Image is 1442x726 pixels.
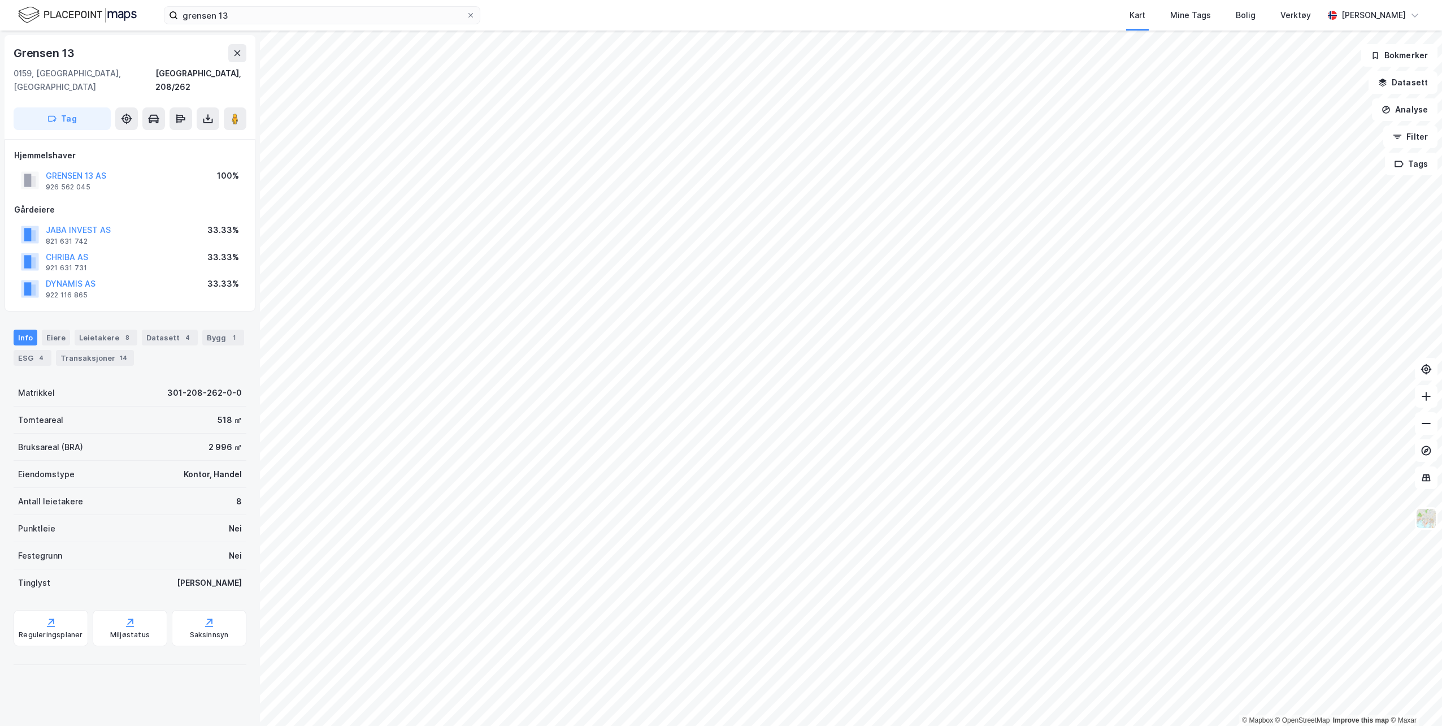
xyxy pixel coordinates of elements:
[190,630,229,639] div: Saksinnsyn
[209,440,242,454] div: 2 996 ㎡
[36,352,47,364] div: 4
[75,330,137,345] div: Leietakere
[1275,716,1330,724] a: OpenStreetMap
[56,350,134,366] div: Transaksjoner
[207,250,239,264] div: 33.33%
[142,330,198,345] div: Datasett
[14,203,246,217] div: Gårdeiere
[1341,8,1406,22] div: [PERSON_NAME]
[217,169,239,183] div: 100%
[46,263,87,273] div: 921 631 731
[1333,716,1389,724] a: Improve this map
[18,386,55,400] div: Matrikkel
[229,549,242,563] div: Nei
[121,332,133,343] div: 8
[14,107,111,130] button: Tag
[18,440,83,454] div: Bruksareal (BRA)
[1372,98,1437,121] button: Analyse
[182,332,193,343] div: 4
[42,330,70,345] div: Eiere
[228,332,240,343] div: 1
[14,330,37,345] div: Info
[18,413,63,427] div: Tomteareal
[46,237,88,246] div: 821 631 742
[14,149,246,162] div: Hjemmelshaver
[46,183,90,192] div: 926 562 045
[1369,71,1437,94] button: Datasett
[155,67,246,94] div: [GEOGRAPHIC_DATA], 208/262
[18,576,50,590] div: Tinglyst
[1130,8,1145,22] div: Kart
[1280,8,1311,22] div: Verktøy
[1242,716,1273,724] a: Mapbox
[1385,672,1442,726] iframe: Chat Widget
[218,413,242,427] div: 518 ㎡
[1383,126,1437,148] button: Filter
[18,549,62,563] div: Festegrunn
[207,277,239,291] div: 33.33%
[207,223,239,237] div: 33.33%
[178,7,466,24] input: Søk på adresse, matrikkel, gårdeiere, leietakere eller personer
[18,495,83,508] div: Antall leietakere
[202,330,244,345] div: Bygg
[110,630,150,639] div: Miljøstatus
[1361,44,1437,67] button: Bokmerker
[167,386,242,400] div: 301-208-262-0-0
[14,67,155,94] div: 0159, [GEOGRAPHIC_DATA], [GEOGRAPHIC_DATA]
[1236,8,1256,22] div: Bolig
[19,630,82,639] div: Reguleringsplaner
[177,576,242,590] div: [PERSON_NAME]
[1385,153,1437,175] button: Tags
[18,468,75,481] div: Eiendomstype
[14,350,51,366] div: ESG
[1415,508,1437,529] img: Z
[14,44,77,62] div: Grensen 13
[18,5,137,25] img: logo.f888ab2527a4732fd821a326f86c7f29.svg
[236,495,242,508] div: 8
[1170,8,1211,22] div: Mine Tags
[18,522,55,535] div: Punktleie
[46,291,88,300] div: 922 116 865
[118,352,129,364] div: 14
[184,468,242,481] div: Kontor, Handel
[229,522,242,535] div: Nei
